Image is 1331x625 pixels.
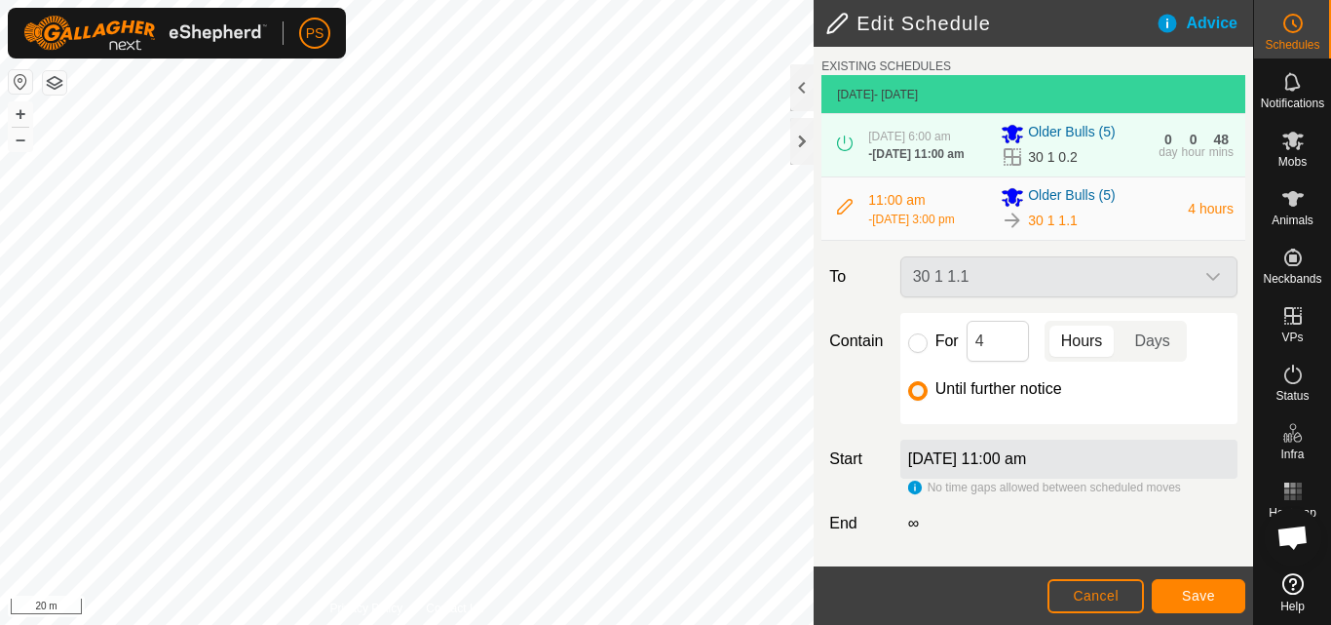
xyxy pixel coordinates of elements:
[330,600,403,617] a: Privacy Policy
[1073,588,1119,604] span: Cancel
[1134,330,1169,353] span: Days
[1001,209,1024,232] img: To
[1182,146,1205,158] div: hour
[1214,133,1230,146] div: 48
[1159,146,1177,158] div: day
[821,448,892,471] label: Start
[908,450,1027,467] label: [DATE] 11:00 am
[1190,133,1198,146] div: 0
[1047,579,1144,613] button: Cancel
[1263,273,1321,285] span: Neckbands
[935,381,1062,397] label: Until further notice
[868,211,954,228] div: -
[935,333,959,349] label: For
[1209,146,1234,158] div: mins
[1028,185,1115,209] span: Older Bulls (5)
[872,213,954,226] span: [DATE] 3:00 pm
[821,58,951,75] label: EXISTING SCHEDULES
[900,515,927,531] label: ∞
[872,147,964,161] span: [DATE] 11:00 am
[1254,566,1331,620] a: Help
[1272,215,1313,226] span: Animals
[1275,390,1309,402] span: Status
[1261,98,1324,109] span: Notifications
[1061,330,1103,353] span: Hours
[821,330,892,353] label: Contain
[1264,508,1322,566] div: Open chat
[1028,122,1115,145] span: Older Bulls (5)
[1156,12,1253,35] div: Advice
[1028,211,1078,231] span: 30 1 1.1
[821,512,892,535] label: End
[825,12,1155,35] h2: Edit Schedule
[821,256,892,297] label: To
[9,102,32,126] button: +
[1152,579,1245,613] button: Save
[1188,201,1234,216] span: 4 hours
[1281,332,1303,343] span: VPs
[1164,133,1172,146] div: 0
[1265,39,1319,51] span: Schedules
[426,600,483,617] a: Contact Us
[43,71,66,95] button: Map Layers
[837,88,874,101] span: [DATE]
[1280,601,1305,612] span: Help
[306,23,324,44] span: PS
[868,192,925,208] span: 11:00 am
[9,128,32,151] button: –
[874,88,918,101] span: - [DATE]
[1280,449,1304,460] span: Infra
[1028,147,1078,168] span: 30 1 0.2
[23,16,267,51] img: Gallagher Logo
[928,481,1181,494] span: No time gaps allowed between scheduled moves
[9,70,32,94] button: Reset Map
[1278,156,1307,168] span: Mobs
[1269,507,1316,519] span: Heatmap
[868,130,950,143] span: [DATE] 6:00 am
[1182,588,1215,604] span: Save
[868,145,964,163] div: -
